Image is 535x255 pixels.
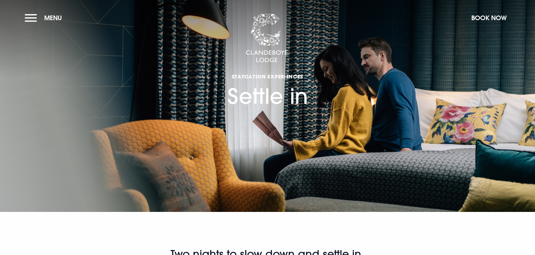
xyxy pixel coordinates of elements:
img: Clandeboye Lodge [246,14,288,63]
button: Book Now [468,10,510,25]
h1: Settle in [228,41,308,109]
button: Menu [25,10,65,25]
span: Menu [44,14,62,22]
span: Staycation Experiences [228,73,308,80]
